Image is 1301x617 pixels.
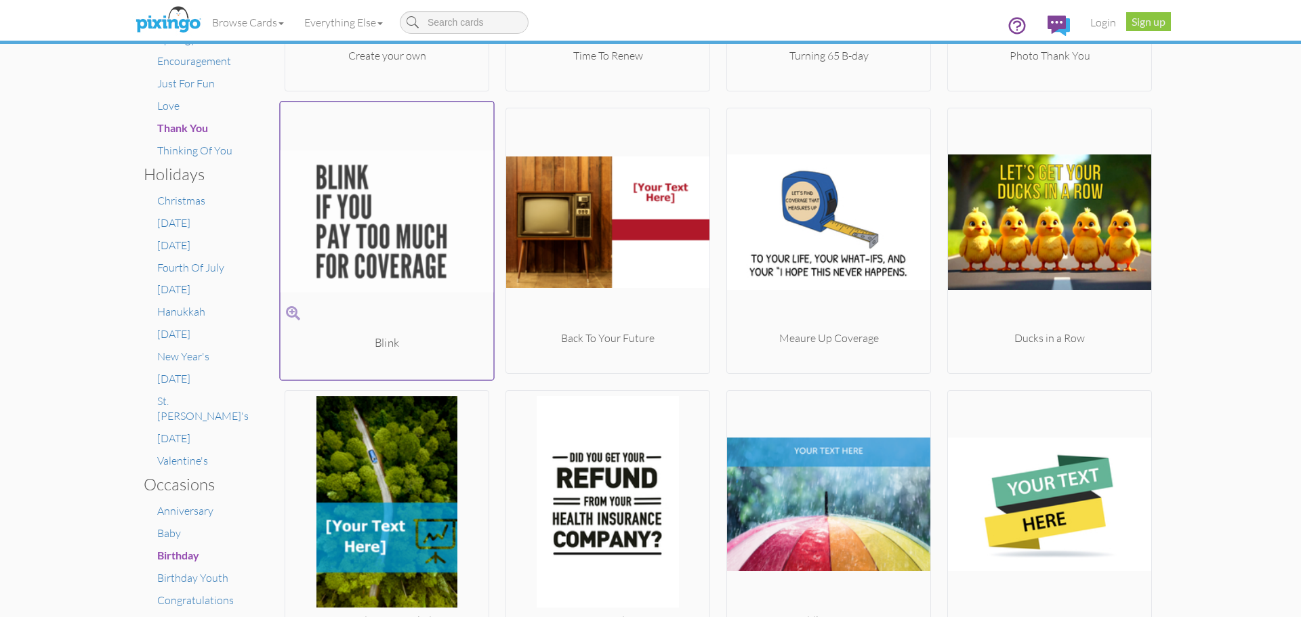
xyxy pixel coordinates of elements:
[948,331,1151,346] div: Ducks in a Row
[157,305,205,318] a: Hanukkah
[157,504,213,517] a: Anniversary
[294,5,393,39] a: Everything Else
[157,261,224,274] a: Fourth Of July
[157,54,231,68] a: Encouragement
[157,593,234,607] a: Congratulations
[157,394,249,423] a: St. [PERSON_NAME]'s
[157,571,228,584] a: Birthday Youth
[157,216,190,230] a: [DATE]
[157,327,190,341] a: [DATE]
[157,194,205,207] a: Christmas
[157,77,215,90] a: Just For Fun
[1126,12,1171,31] a: Sign up
[157,121,208,134] span: Thank You
[727,396,930,613] img: 20220909-164555-f724137ed881-250.png
[281,335,494,352] div: Blink
[157,431,190,445] a: [DATE]
[506,48,709,64] div: Time To Renew
[285,48,489,64] div: Create your own
[157,549,199,562] a: Birthday
[506,331,709,346] div: Back To Your Future
[157,372,190,385] a: [DATE]
[157,144,232,157] a: Thinking Of You
[1048,16,1070,36] img: comments.svg
[157,349,209,363] a: New Year's
[157,99,180,112] a: Love
[157,121,208,135] a: Thank You
[132,3,204,37] img: pixingo logo
[157,282,190,296] a: [DATE]
[727,114,930,331] img: 20250723-171514-14cb056ced83-250.jpg
[202,5,294,39] a: Browse Cards
[727,331,930,346] div: Meaure Up Coverage
[157,454,208,467] a: Valentine's
[281,108,494,335] img: 20250417-171229-1bf35b057443-250.jpg
[1080,5,1126,39] a: Login
[157,238,190,252] a: [DATE]
[144,165,242,183] h3: Holidays
[506,114,709,331] img: 20250731-213744-86036ed6ca37-250.png
[285,396,489,613] img: 20250731-200839-623458075b4a-250.png
[157,526,181,540] a: Baby
[948,114,1151,331] img: 20250129-164251-467ac24329be-250.jpg
[506,396,709,613] img: 20240118-231333-7b67e69373c7-250.jpg
[144,475,242,493] h3: Occasions
[948,396,1151,613] img: 20201110-212855-0683b6160198-250.jpg
[727,48,930,64] div: Turning 65 B-day
[948,48,1151,64] div: Photo Thank You
[400,11,529,34] input: Search cards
